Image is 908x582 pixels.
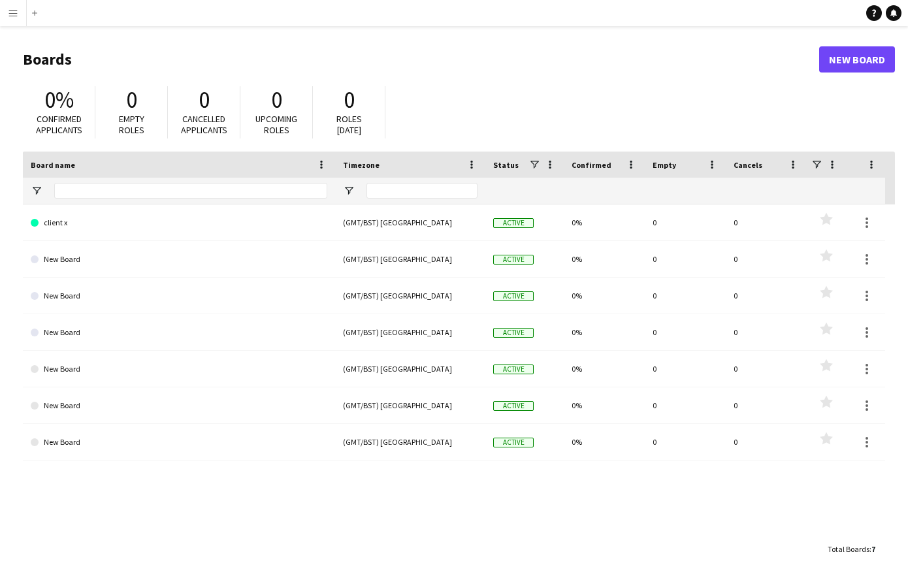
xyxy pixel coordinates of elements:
[645,351,726,387] div: 0
[126,86,137,114] span: 0
[23,50,819,69] h1: Boards
[335,241,485,277] div: (GMT/BST) [GEOGRAPHIC_DATA]
[493,218,534,228] span: Active
[31,204,327,241] a: client x
[493,160,519,170] span: Status
[335,278,485,314] div: (GMT/BST) [GEOGRAPHIC_DATA]
[653,160,676,170] span: Empty
[199,86,210,114] span: 0
[726,204,807,240] div: 0
[819,46,895,73] a: New Board
[335,424,485,460] div: (GMT/BST) [GEOGRAPHIC_DATA]
[493,401,534,411] span: Active
[493,438,534,447] span: Active
[344,86,355,114] span: 0
[645,387,726,423] div: 0
[366,183,478,199] input: Timezone Filter Input
[564,351,645,387] div: 0%
[564,387,645,423] div: 0%
[493,255,534,265] span: Active
[31,185,42,197] button: Open Filter Menu
[343,160,380,170] span: Timezone
[255,113,297,136] span: Upcoming roles
[726,278,807,314] div: 0
[645,204,726,240] div: 0
[564,204,645,240] div: 0%
[493,291,534,301] span: Active
[44,86,74,114] span: 0%
[31,314,327,351] a: New Board
[645,278,726,314] div: 0
[564,314,645,350] div: 0%
[31,424,327,461] a: New Board
[31,351,327,387] a: New Board
[726,351,807,387] div: 0
[335,387,485,423] div: (GMT/BST) [GEOGRAPHIC_DATA]
[726,424,807,460] div: 0
[336,113,362,136] span: Roles [DATE]
[726,314,807,350] div: 0
[645,314,726,350] div: 0
[36,113,82,136] span: Confirmed applicants
[343,185,355,197] button: Open Filter Menu
[31,160,75,170] span: Board name
[335,351,485,387] div: (GMT/BST) [GEOGRAPHIC_DATA]
[645,241,726,277] div: 0
[726,241,807,277] div: 0
[564,278,645,314] div: 0%
[645,424,726,460] div: 0
[31,278,327,314] a: New Board
[828,544,869,554] span: Total Boards
[564,241,645,277] div: 0%
[828,536,875,562] div: :
[335,204,485,240] div: (GMT/BST) [GEOGRAPHIC_DATA]
[271,86,282,114] span: 0
[31,241,327,278] a: New Board
[871,544,875,554] span: 7
[493,328,534,338] span: Active
[726,387,807,423] div: 0
[572,160,611,170] span: Confirmed
[54,183,327,199] input: Board name Filter Input
[493,364,534,374] span: Active
[181,113,227,136] span: Cancelled applicants
[31,387,327,424] a: New Board
[119,113,144,136] span: Empty roles
[564,424,645,460] div: 0%
[335,314,485,350] div: (GMT/BST) [GEOGRAPHIC_DATA]
[734,160,762,170] span: Cancels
